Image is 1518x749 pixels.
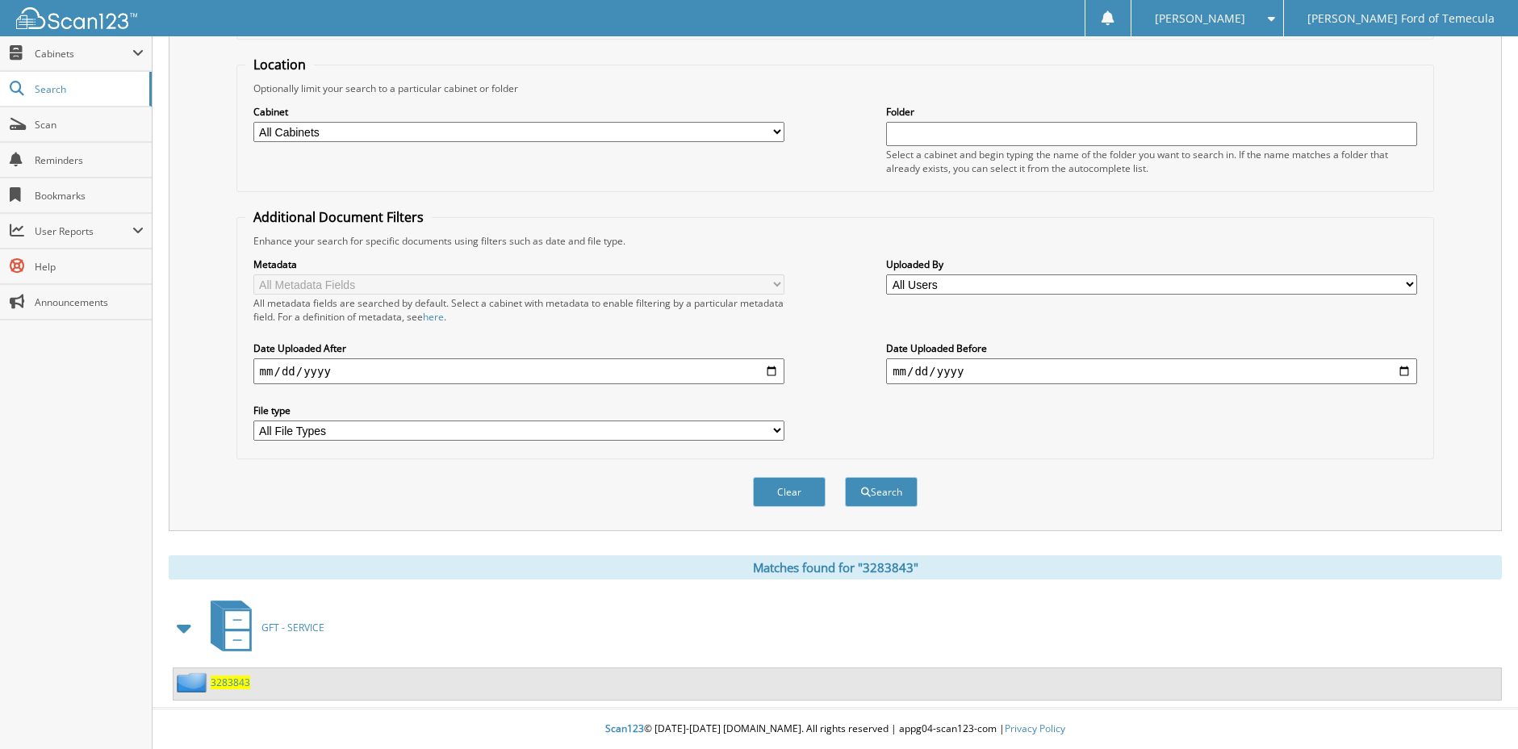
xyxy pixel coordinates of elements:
[1155,14,1245,23] span: [PERSON_NAME]
[245,234,1426,248] div: Enhance your search for specific documents using filters such as date and file type.
[886,341,1417,355] label: Date Uploaded Before
[253,358,784,384] input: start
[886,105,1417,119] label: Folder
[16,7,137,29] img: scan123-logo-white.svg
[253,341,784,355] label: Date Uploaded After
[35,153,144,167] span: Reminders
[261,621,324,634] span: GFT - SERVICE
[253,257,784,271] label: Metadata
[35,224,132,238] span: User Reports
[245,82,1426,95] div: Optionally limit your search to a particular cabinet or folder
[886,358,1417,384] input: end
[886,257,1417,271] label: Uploaded By
[753,477,826,507] button: Clear
[35,260,144,274] span: Help
[35,295,144,309] span: Announcements
[177,672,211,693] img: folder2.png
[253,296,784,324] div: All metadata fields are searched by default. Select a cabinet with metadata to enable filtering b...
[845,477,918,507] button: Search
[423,310,444,324] a: here
[35,118,144,132] span: Scan
[253,105,784,119] label: Cabinet
[169,555,1502,580] div: Matches found for "3283843"
[886,148,1417,175] div: Select a cabinet and begin typing the name of the folder you want to search in. If the name match...
[35,189,144,203] span: Bookmarks
[35,47,132,61] span: Cabinets
[1437,672,1518,749] iframe: Chat Widget
[253,404,784,417] label: File type
[201,596,324,659] a: GFT - SERVICE
[605,722,644,735] span: Scan123
[1307,14,1495,23] span: [PERSON_NAME] Ford of Temecula
[153,709,1518,749] div: © [DATE]-[DATE] [DOMAIN_NAME]. All rights reserved | appg04-scan123-com |
[245,56,314,73] legend: Location
[245,208,432,226] legend: Additional Document Filters
[35,82,141,96] span: Search
[211,676,250,689] a: 3283843
[1005,722,1065,735] a: Privacy Policy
